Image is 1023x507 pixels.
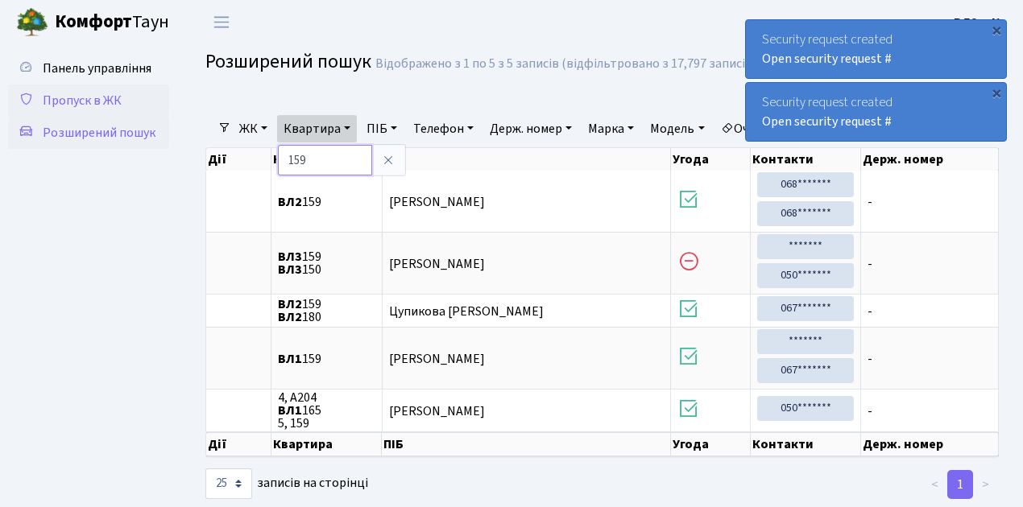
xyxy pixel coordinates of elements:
b: ВЛ2 [278,295,302,313]
span: - [868,352,992,365]
img: logo.png [16,6,48,39]
span: 159 180 [278,298,375,324]
span: 159 150 [278,250,375,276]
a: Держ. номер [483,115,578,142]
span: - [868,196,992,208]
th: Держ. номер [861,148,999,171]
span: Цупикова [PERSON_NAME] [389,303,544,320]
label: записів на сторінці [205,468,368,499]
a: Open security request # [762,113,892,130]
div: Security request created [746,83,1006,141]
th: Угода [671,148,751,171]
div: × [988,22,1004,38]
b: ВЛ2 [278,193,302,211]
b: ВЛ1 [278,350,302,368]
b: ВЛ1 [278,402,302,419]
a: ПІБ [360,115,404,142]
a: Марка [582,115,640,142]
span: [PERSON_NAME] [389,350,485,368]
span: [PERSON_NAME] [389,402,485,420]
a: ВЛ2 -. К. [954,13,1004,32]
span: [PERSON_NAME] [389,193,485,211]
th: Квартира [271,148,383,171]
a: Модель [644,115,710,142]
span: [PERSON_NAME] [389,255,485,273]
a: Розширений пошук [8,117,169,149]
th: ПІБ [382,432,671,456]
span: Таун [55,9,169,36]
a: Квартира [277,115,357,142]
a: ЖК [233,115,274,142]
th: Дії [206,148,271,171]
span: - [868,305,992,318]
span: Розширений пошук [205,47,371,76]
select: записів на сторінці [205,468,252,499]
th: Контакти [751,148,861,171]
b: ВЛ2 -. К. [954,14,1004,31]
div: Security request created [746,20,1006,78]
span: 159 [278,196,375,208]
span: - [868,405,992,418]
span: - [868,258,992,270]
a: 1 [947,470,973,499]
div: Відображено з 1 по 5 з 5 записів (відфільтровано з 17,797 записів). [375,56,759,72]
b: Комфорт [55,9,132,35]
a: Телефон [407,115,480,142]
span: Розширений пошук [43,124,155,142]
a: Очистити фільтри [714,115,847,142]
a: Пропуск в ЖК [8,84,169,117]
b: ВЛ3 [278,261,302,278]
th: Держ. номер [861,432,999,456]
b: ВЛ2 [278,308,302,326]
a: Панель управління [8,52,169,84]
th: Контакти [751,432,861,456]
a: Open security request # [762,50,892,68]
div: × [988,84,1004,101]
th: Дії [206,432,271,456]
button: Переключити навігацію [201,9,242,35]
th: Угода [671,432,751,456]
b: ВЛ3 [278,248,302,266]
span: Пропуск в ЖК [43,92,122,109]
th: Квартира [271,432,383,456]
span: Панель управління [43,60,151,77]
th: ПІБ [382,148,670,171]
span: 4, А204 165 5, 159 [278,391,375,430]
span: 159 [278,352,375,365]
